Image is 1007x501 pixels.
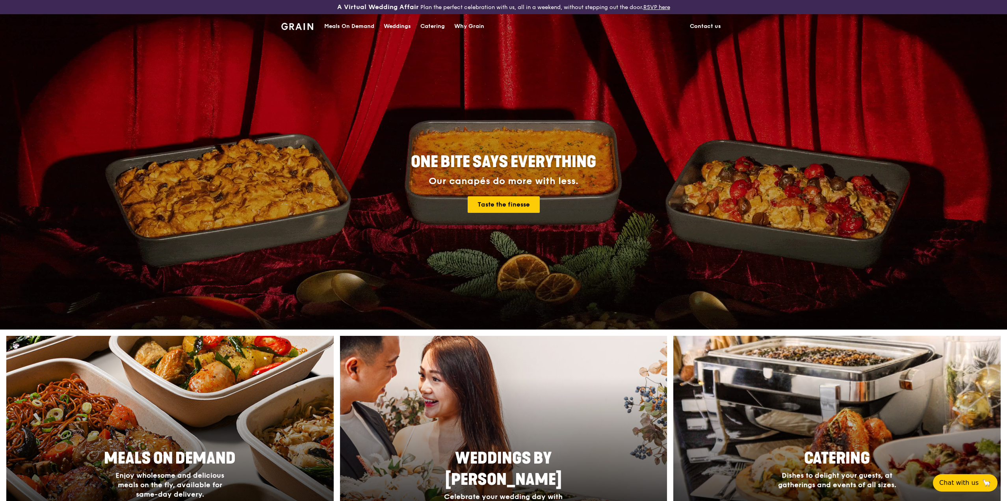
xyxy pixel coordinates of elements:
[450,15,489,38] a: Why Grain
[454,15,484,38] div: Why Grain
[420,15,445,38] div: Catering
[379,15,416,38] a: Weddings
[362,176,645,187] div: Our canapés do more with less.
[685,15,726,38] a: Contact us
[337,3,419,11] h3: A Virtual Wedding Affair
[115,471,224,499] span: Enjoy wholesome and delicious meals on the fly, available for same-day delivery.
[281,14,313,37] a: GrainGrain
[933,474,998,492] button: Chat with us🦙
[468,196,540,213] a: Taste the finesse
[104,449,236,468] span: Meals On Demand
[384,15,411,38] div: Weddings
[281,23,313,30] img: Grain
[778,471,896,489] span: Dishes to delight your guests, at gatherings and events of all sizes.
[277,3,730,11] div: Plan the perfect celebration with us, all in a weekend, without stepping out the door.
[324,15,374,38] div: Meals On Demand
[982,478,991,488] span: 🦙
[411,153,596,171] span: ONE BITE SAYS EVERYTHING
[445,449,562,489] span: Weddings by [PERSON_NAME]
[643,4,670,11] a: RSVP here
[804,449,870,468] span: Catering
[939,478,979,488] span: Chat with us
[416,15,450,38] a: Catering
